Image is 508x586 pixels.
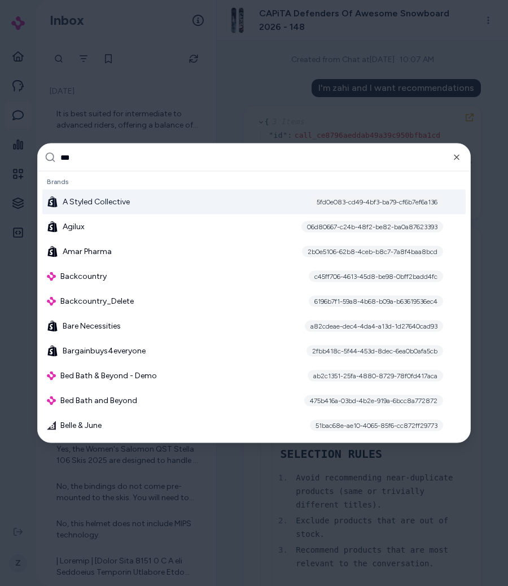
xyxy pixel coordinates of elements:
[304,395,443,406] div: 475b416a-03bd-4b2e-919a-6bcc8a772872
[60,395,137,406] span: Bed Bath and Beyond
[47,421,56,430] img: bigcommerce-icon
[47,371,56,381] img: alby Logo
[302,246,443,257] div: 2b0e5106-62b8-4ceb-b8c7-7a8f4baa8bcd
[47,396,56,405] img: alby Logo
[310,420,443,431] div: 51bac68e-ae10-4065-85f6-cc872ff29773
[309,296,443,307] div: 6196b7f1-59a8-4b68-b09a-b63619536ec4
[42,174,466,190] div: Brands
[311,196,443,208] div: 5fd0e083-cd49-4bf3-ba79-cf6b7ef6a136
[47,272,56,281] img: alby Logo
[63,321,121,332] span: Bare Necessities
[301,221,443,233] div: 06d80667-c24b-48f2-be82-ba0a87623393
[60,370,157,382] span: Bed Bath & Beyond - Demo
[38,172,470,443] div: Suggestions
[60,271,107,282] span: Backcountry
[63,196,130,208] span: A Styled Collective
[308,370,443,382] div: ab2c1351-25fa-4880-8729-78f0fd417aca
[47,297,56,306] img: alby Logo
[305,321,443,332] div: a82cdeae-dec4-4da4-a13d-1d27640cad93
[63,246,112,257] span: Amar Pharma
[60,420,102,431] span: Belle & June
[306,346,443,357] div: 2fbb418c-5f44-453d-8dec-6ea0b0afa5cb
[63,346,146,357] span: Bargainbuys4everyone
[309,271,443,282] div: c45ff706-4613-45d8-be98-0bff2badd4fc
[60,296,134,307] span: Backcountry_Delete
[63,221,85,233] span: Agilux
